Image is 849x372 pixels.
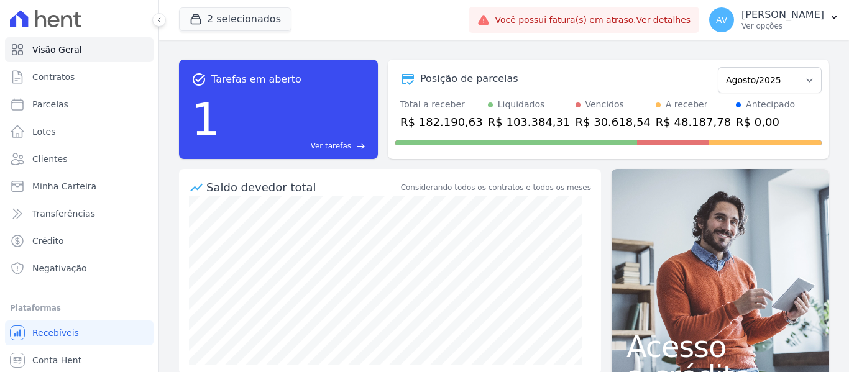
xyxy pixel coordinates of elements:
[356,142,365,151] span: east
[32,153,67,165] span: Clientes
[32,180,96,193] span: Minha Carteira
[5,147,154,171] a: Clientes
[741,9,824,21] p: [PERSON_NAME]
[225,140,365,152] a: Ver tarefas east
[699,2,849,37] button: AV [PERSON_NAME] Ver opções
[211,72,301,87] span: Tarefas em aberto
[5,174,154,199] a: Minha Carteira
[5,229,154,253] a: Crédito
[498,98,545,111] div: Liquidados
[736,114,795,130] div: R$ 0,00
[5,256,154,281] a: Negativação
[656,114,731,130] div: R$ 48.187,78
[32,327,79,339] span: Recebíveis
[191,72,206,87] span: task_alt
[311,140,351,152] span: Ver tarefas
[32,71,75,83] span: Contratos
[32,354,81,366] span: Conta Hent
[5,201,154,226] a: Transferências
[400,98,483,111] div: Total a receber
[206,179,398,196] div: Saldo devedor total
[741,21,824,31] p: Ver opções
[5,37,154,62] a: Visão Geral
[32,125,56,138] span: Lotes
[32,262,87,274] span: Negativação
[191,87,220,152] div: 1
[636,15,691,25] a: Ver detalhes
[32,207,95,220] span: Transferências
[401,182,591,193] div: Considerando todos os contratos e todos os meses
[32,43,82,56] span: Visão Geral
[585,98,624,111] div: Vencidos
[32,235,64,247] span: Crédito
[495,14,691,27] span: Você possui fatura(s) em atraso.
[716,16,727,24] span: AV
[5,92,154,117] a: Parcelas
[5,320,154,345] a: Recebíveis
[32,98,68,111] span: Parcelas
[179,7,291,31] button: 2 selecionados
[5,119,154,144] a: Lotes
[10,301,149,315] div: Plataformas
[420,71,518,86] div: Posição de parcelas
[5,65,154,89] a: Contratos
[746,98,795,111] div: Antecipado
[666,98,708,111] div: A receber
[400,114,483,130] div: R$ 182.190,63
[576,114,651,130] div: R$ 30.618,54
[626,332,814,361] span: Acesso
[488,114,571,130] div: R$ 103.384,31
